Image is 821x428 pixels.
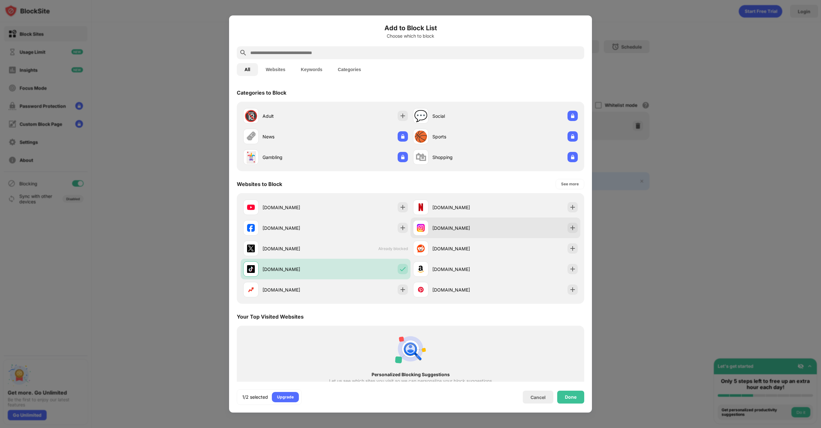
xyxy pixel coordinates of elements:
[247,224,255,232] img: favicons
[247,286,255,293] img: favicons
[258,63,293,76] button: Websites
[277,394,294,400] div: Upgrade
[417,224,425,232] img: favicons
[417,245,425,252] img: favicons
[245,130,256,143] div: 🗞
[237,181,282,187] div: Websites to Block
[239,49,247,57] img: search.svg
[237,33,584,39] div: Choose which to block
[378,246,408,251] span: Already blocked
[414,109,428,123] div: 💬
[432,113,495,119] div: Social
[263,286,326,293] div: [DOMAIN_NAME]
[247,245,255,252] img: favicons
[417,203,425,211] img: favicons
[244,151,258,164] div: 🃏
[432,225,495,231] div: [DOMAIN_NAME]
[415,151,426,164] div: 🛍
[248,372,573,377] div: Personalized Blocking Suggestions
[237,63,258,76] button: All
[530,395,546,400] div: Cancel
[263,133,326,140] div: News
[293,63,330,76] button: Keywords
[432,204,495,211] div: [DOMAIN_NAME]
[432,266,495,273] div: [DOMAIN_NAME]
[247,265,255,273] img: favicons
[263,266,326,273] div: [DOMAIN_NAME]
[237,89,286,96] div: Categories to Block
[263,225,326,231] div: [DOMAIN_NAME]
[432,133,495,140] div: Sports
[330,63,369,76] button: Categories
[329,378,492,384] div: Let us see which sites you visit so we can personalize your block suggestions
[244,109,258,123] div: 🔞
[432,286,495,293] div: [DOMAIN_NAME]
[263,154,326,161] div: Gambling
[565,395,577,400] div: Done
[561,181,579,187] div: See more
[247,203,255,211] img: favicons
[417,286,425,293] img: favicons
[237,313,304,320] div: Your Top Visited Websites
[414,130,428,143] div: 🏀
[237,23,584,33] h6: Add to Block List
[395,333,426,364] img: personal-suggestions.svg
[263,204,326,211] div: [DOMAIN_NAME]
[263,245,326,252] div: [DOMAIN_NAME]
[242,394,268,400] div: 1/2 selected
[263,113,326,119] div: Adult
[417,265,425,273] img: favicons
[432,245,495,252] div: [DOMAIN_NAME]
[432,154,495,161] div: Shopping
